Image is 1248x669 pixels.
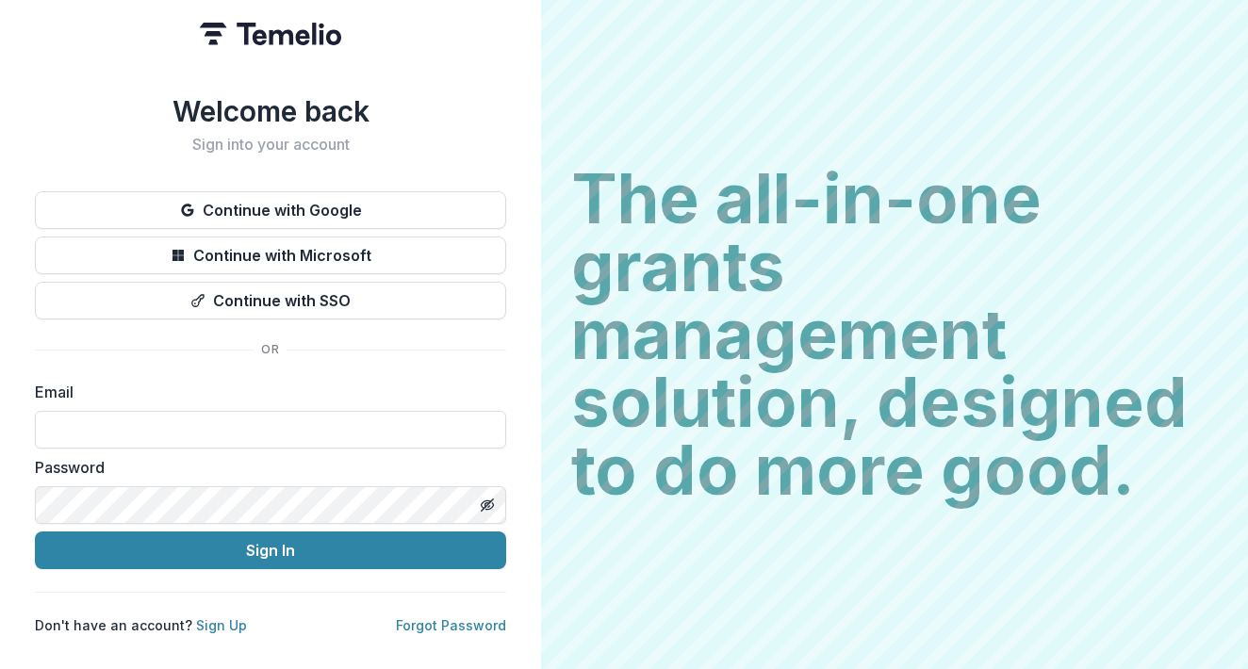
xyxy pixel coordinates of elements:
[472,490,502,520] button: Toggle password visibility
[200,23,341,45] img: Temelio
[35,237,506,274] button: Continue with Microsoft
[35,381,495,403] label: Email
[35,456,495,479] label: Password
[396,617,506,633] a: Forgot Password
[35,191,506,229] button: Continue with Google
[35,531,506,569] button: Sign In
[35,136,506,154] h2: Sign into your account
[196,617,247,633] a: Sign Up
[35,615,247,635] p: Don't have an account?
[35,282,506,319] button: Continue with SSO
[35,94,506,128] h1: Welcome back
